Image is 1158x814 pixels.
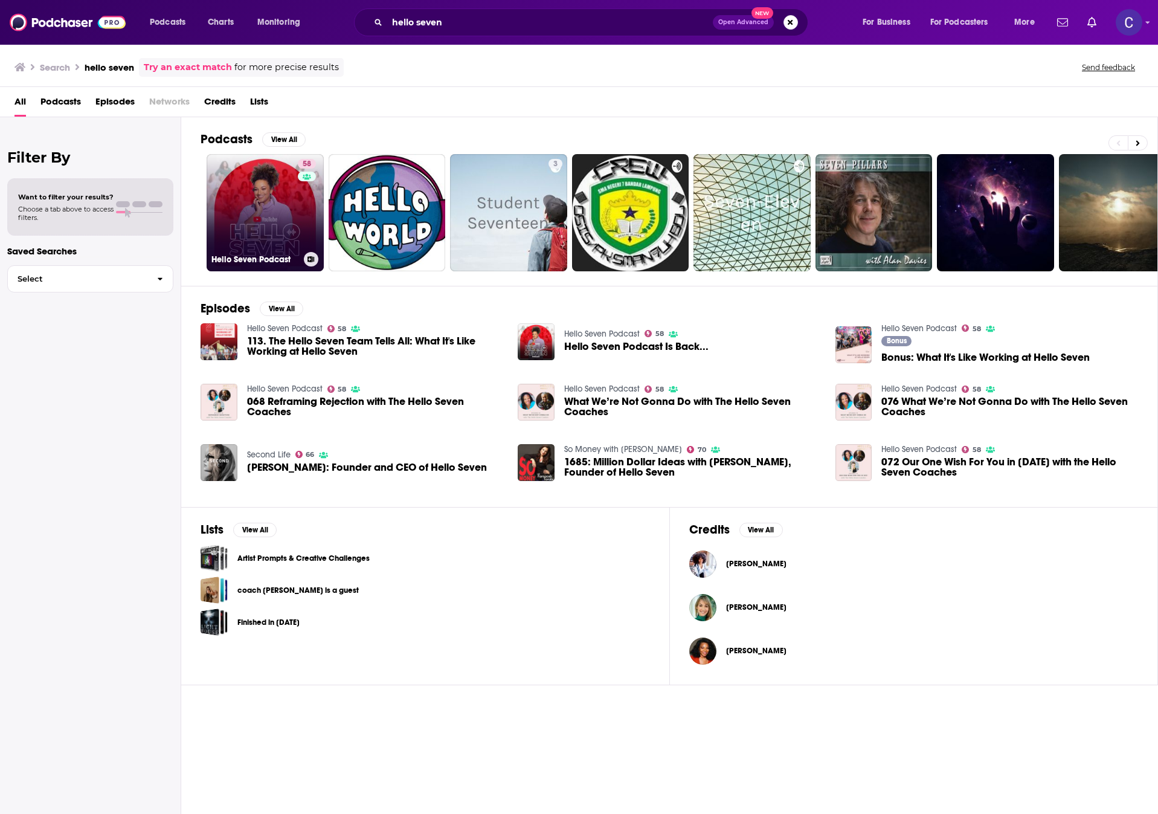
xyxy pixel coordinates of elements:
a: 3 [548,159,562,169]
span: New [751,7,773,19]
a: Show notifications dropdown [1082,12,1101,33]
span: 70 [698,447,706,453]
a: Show notifications dropdown [1052,12,1073,33]
span: 068 Reframing Rejection with The Hello Seven Coaches [247,396,504,417]
span: Artist Prompts & Creative Challenges [201,544,228,572]
img: Bonus: What It's Like Working at Hello Seven [835,326,872,363]
a: 58 [645,330,664,337]
a: Hello Seven Podcast [881,384,957,394]
h3: hello seven [85,62,134,73]
a: Hello Seven Podcast [564,384,640,394]
span: 58 [973,326,981,332]
button: Rachel RodgersRachel Rodgers [689,544,1139,583]
img: Tamika Carlton [689,638,716,665]
a: 113. The Hello Seven Team Tells All: What It's Like Working at Hello Seven [201,323,237,360]
span: For Podcasters [930,14,988,31]
img: User Profile [1116,9,1142,36]
a: Episodes [95,92,135,117]
span: 1685: Million Dollar Ideas with [PERSON_NAME], Founder of Hello Seven [564,457,821,477]
a: Lisa Anzaldua [689,594,716,621]
a: 3 [450,154,567,271]
span: [PERSON_NAME] [726,646,786,656]
a: Try an exact match [144,60,232,74]
a: Finished in 2021 [201,609,228,636]
span: [PERSON_NAME] [726,559,786,569]
div: Domain: [DOMAIN_NAME] [31,31,133,41]
a: coach tammie bennett is a guest [201,577,228,604]
a: What We’re Not Gonna Do with The Hello Seven Coaches [564,396,821,417]
button: Open AdvancedNew [713,15,774,30]
div: Domain Overview [46,71,108,79]
button: open menu [922,13,1006,32]
a: Bonus: What It's Like Working at Hello Seven [881,352,1090,363]
button: View All [260,302,303,316]
a: 072 Our One Wish For You in 2021 with the Hello Seven Coaches [881,457,1138,477]
img: Hello Seven Podcast Is Back... [518,323,555,360]
span: 072 Our One Wish For You in [DATE] with the Hello Seven Coaches [881,457,1138,477]
a: Hello Seven Podcast [564,329,640,339]
img: tab_domain_overview_orange.svg [33,70,42,80]
a: Podchaser - Follow, Share and Rate Podcasts [10,11,126,34]
a: 70 [687,446,706,453]
img: What We’re Not Gonna Do with The Hello Seven Coaches [518,384,555,421]
a: Tamika Carlton [726,646,786,656]
button: open menu [854,13,925,32]
span: 66 [306,452,314,457]
a: 58 [962,325,981,332]
a: Rachel Rodgers [726,559,786,569]
a: Finished in [DATE] [237,616,300,629]
a: 58Hello Seven Podcast [207,154,324,271]
div: v 4.0.25 [34,19,59,29]
a: So Money with Farnoosh Torabi [564,444,682,454]
button: Select [7,265,173,292]
button: Show profile menu [1116,9,1142,36]
img: logo_orange.svg [19,19,29,29]
a: Hello Seven Podcast [881,444,957,454]
div: Keywords by Traffic [133,71,204,79]
input: Search podcasts, credits, & more... [387,13,713,32]
a: 113. The Hello Seven Team Tells All: What It's Like Working at Hello Seven [247,336,504,357]
img: 072 Our One Wish For You in 2021 with the Hello Seven Coaches [835,444,872,481]
span: Want to filter your results? [18,193,114,201]
a: Hello Seven Podcast Is Back... [564,341,709,352]
span: 58 [655,387,664,392]
span: 58 [338,387,346,392]
a: Credits [204,92,236,117]
a: Lisa Anzaldua [726,602,786,612]
span: Choose a tab above to access filters. [18,205,114,222]
a: Rachel Rodgers: Founder and CEO of Hello Seven [247,462,487,473]
a: 58 [645,386,664,393]
img: Rachel Rodgers [689,551,716,578]
a: Hello Seven Podcast [247,384,323,394]
button: View All [739,523,783,537]
a: 58 [298,159,316,169]
img: 1685: Million Dollar Ideas with Rachel Rodgers, Founder of Hello Seven [518,444,555,481]
img: website_grey.svg [19,31,29,41]
img: 068 Reframing Rejection with The Hello Seven Coaches [201,384,237,421]
a: 66 [295,451,315,458]
a: ListsView All [201,522,277,537]
h2: Podcasts [201,132,253,147]
span: Podcasts [150,14,185,31]
h3: Hello Seven Podcast [211,254,299,265]
a: 076 What We’re Not Gonna Do with The Hello Seven Coaches [881,396,1138,417]
a: Podcasts [40,92,81,117]
span: 58 [973,447,981,453]
img: 076 What We’re Not Gonna Do with The Hello Seven Coaches [835,384,872,421]
a: PodcastsView All [201,132,306,147]
a: Lists [250,92,268,117]
button: Tamika CarltonTamika Carlton [689,631,1139,670]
